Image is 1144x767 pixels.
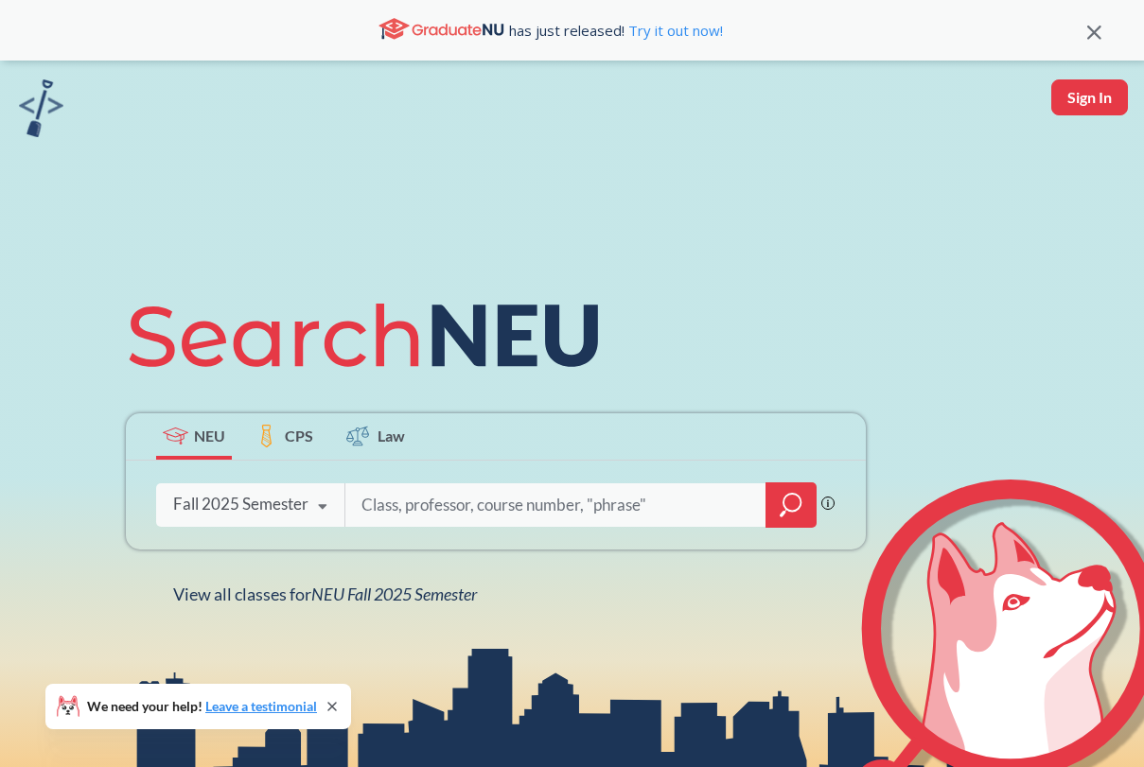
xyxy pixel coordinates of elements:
a: sandbox logo [19,79,63,143]
span: NEU [194,425,225,446]
a: Leave a testimonial [205,698,317,714]
a: Try it out now! [625,21,723,40]
div: Fall 2025 Semester [173,494,308,514]
span: Law [378,425,405,446]
span: CPS [285,425,313,446]
span: View all classes for [173,584,477,604]
span: has just released! [509,20,723,41]
svg: magnifying glass [780,492,802,518]
div: magnifying glass [766,482,817,528]
img: sandbox logo [19,79,63,137]
button: Sign In [1051,79,1128,115]
input: Class, professor, course number, "phrase" [360,485,753,525]
span: We need your help! [87,700,317,713]
span: NEU Fall 2025 Semester [311,584,477,604]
